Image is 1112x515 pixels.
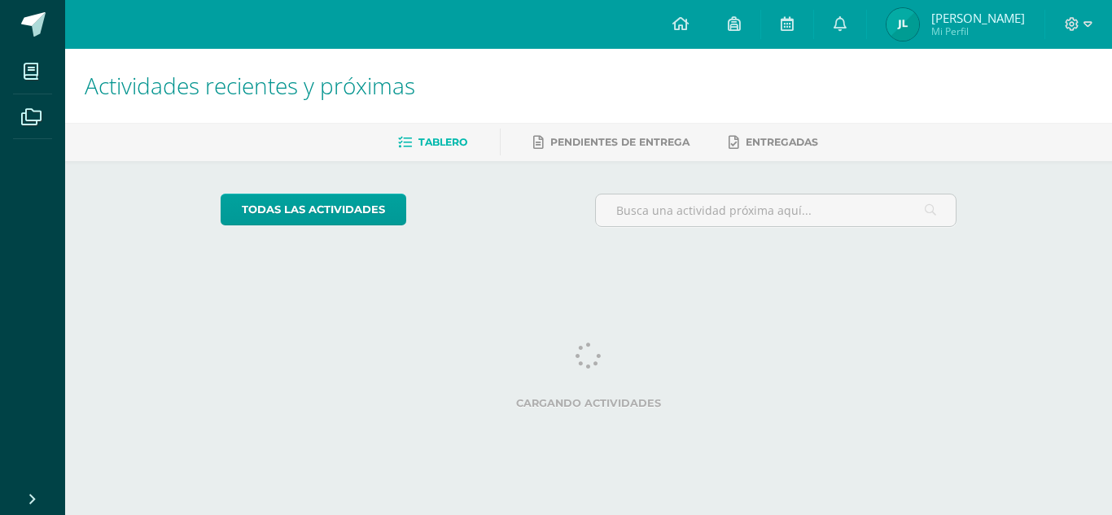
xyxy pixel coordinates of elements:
[746,136,818,148] span: Entregadas
[729,129,818,155] a: Entregadas
[221,397,957,409] label: Cargando actividades
[550,136,690,148] span: Pendientes de entrega
[887,8,919,41] img: 066c4fd3fe0ab73c77891500367742b5.png
[418,136,467,148] span: Tablero
[85,70,415,101] span: Actividades recientes y próximas
[596,194,957,226] input: Busca una actividad próxima aquí...
[398,129,467,155] a: Tablero
[221,194,406,225] a: todas las Actividades
[533,129,690,155] a: Pendientes de entrega
[931,10,1025,26] span: [PERSON_NAME]
[931,24,1025,38] span: Mi Perfil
